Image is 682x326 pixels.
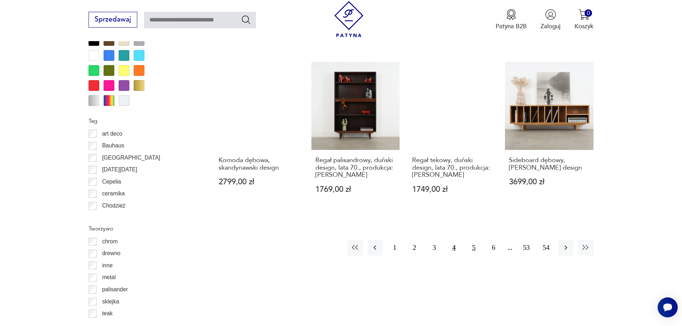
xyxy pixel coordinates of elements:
[574,9,593,30] button: 0Koszyk
[89,224,194,233] p: Tworzywo
[486,240,501,255] button: 6
[496,9,527,30] a: Ikona medaluPatyna B2B
[102,273,116,282] p: metal
[446,240,462,255] button: 4
[315,157,396,179] h3: Regał palisandrowy, duński design, lata 70., produkcja: [PERSON_NAME]
[89,17,137,23] a: Sprzedawaj
[102,261,113,270] p: inne
[241,14,251,25] button: Szukaj
[519,240,534,255] button: 53
[509,157,590,171] h3: Sideboard dębowy, [PERSON_NAME] design
[219,178,299,186] p: 2799,00 zł
[89,116,194,126] p: Tag
[315,186,396,193] p: 1769,00 zł
[102,285,128,294] p: palisander
[219,157,299,171] h3: Komoda dębowa, skandynawski design
[505,62,593,210] a: Sideboard dębowy, skandynawski designSideboard dębowy, [PERSON_NAME] design3699,00 zł
[540,9,561,30] button: Zaloguj
[585,9,592,17] div: 0
[331,1,367,37] img: Patyna - sklep z meblami i dekoracjami vintage
[658,297,678,317] iframe: Smartsupp widget button
[102,201,125,210] p: Chodzież
[408,62,496,210] a: Regał tekowy, duński design, lata 70., produkcja: DaniaRegał tekowy, duński design, lata 70., pro...
[102,129,122,138] p: art deco
[102,309,113,318] p: teak
[102,297,119,306] p: sklejka
[407,240,422,255] button: 2
[102,153,160,162] p: [GEOGRAPHIC_DATA]
[89,12,137,28] button: Sprzedawaj
[506,9,517,20] img: Ikona medalu
[311,62,400,210] a: Regał palisandrowy, duński design, lata 70., produkcja: DaniaRegał palisandrowy, duński design, l...
[102,165,137,174] p: [DATE][DATE]
[538,240,554,255] button: 54
[412,157,493,179] h3: Regał tekowy, duński design, lata 70., produkcja: [PERSON_NAME]
[102,177,121,186] p: Cepelia
[578,9,590,20] img: Ikona koszyka
[215,62,303,210] a: Komoda dębowa, skandynawski designKomoda dębowa, skandynawski design2799,00 zł
[545,9,556,20] img: Ikonka użytkownika
[102,213,124,223] p: Ćmielów
[102,237,118,246] p: chrom
[387,240,402,255] button: 1
[412,186,493,193] p: 1749,00 zł
[496,22,527,30] p: Patyna B2B
[509,178,590,186] p: 3699,00 zł
[496,9,527,30] button: Patyna B2B
[466,240,482,255] button: 5
[102,141,124,150] p: Bauhaus
[426,240,442,255] button: 3
[574,22,593,30] p: Koszyk
[102,249,120,258] p: drewno
[540,22,561,30] p: Zaloguj
[102,189,125,198] p: ceramika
